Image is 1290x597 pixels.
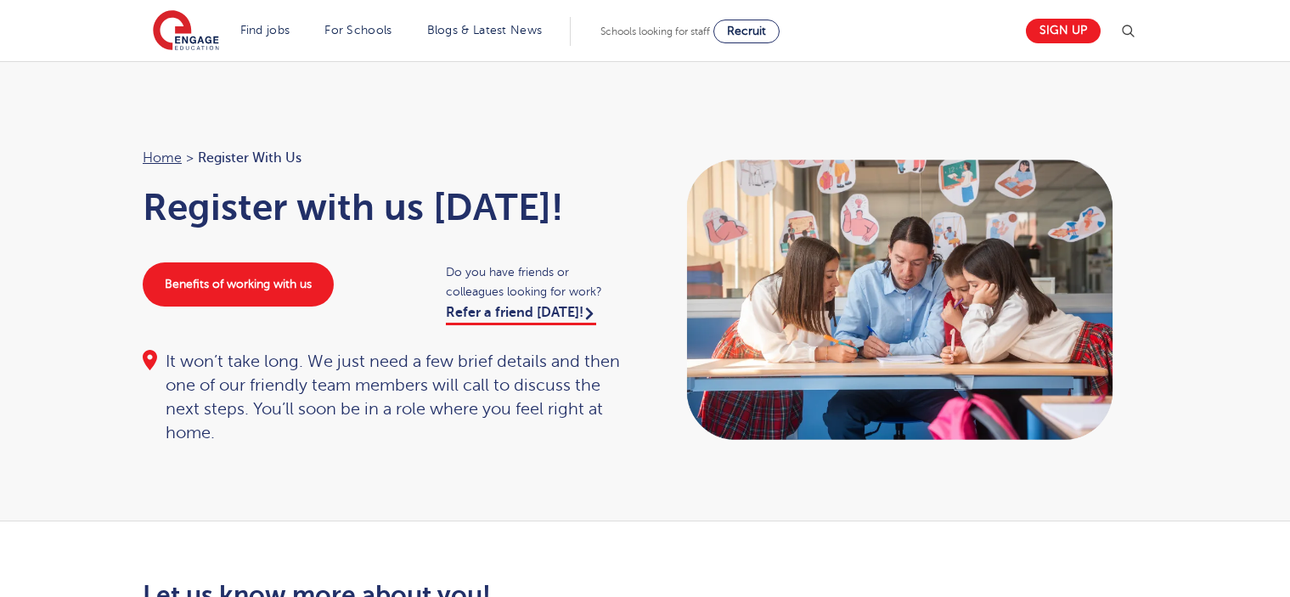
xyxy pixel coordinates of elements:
span: Recruit [727,25,766,37]
div: It won’t take long. We just need a few brief details and then one of our friendly team members wi... [143,350,628,445]
span: Schools looking for staff [600,25,710,37]
a: Blogs & Latest News [427,24,543,37]
a: Refer a friend [DATE]! [446,305,596,325]
span: Do you have friends or colleagues looking for work? [446,262,628,301]
a: Recruit [713,20,780,43]
a: Home [143,150,182,166]
span: > [186,150,194,166]
a: Find jobs [240,24,290,37]
nav: breadcrumb [143,147,628,169]
a: Benefits of working with us [143,262,334,307]
img: Engage Education [153,10,219,53]
a: For Schools [324,24,392,37]
a: Sign up [1026,19,1101,43]
span: Register with us [198,147,301,169]
h1: Register with us [DATE]! [143,186,628,228]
